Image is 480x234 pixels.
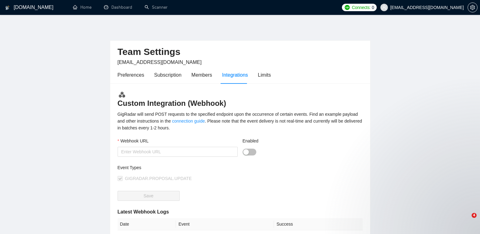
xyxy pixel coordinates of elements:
[73,5,92,10] a: homeHome
[145,5,168,10] a: searchScanner
[118,137,149,144] label: Webhook URL
[118,208,363,216] h5: Latest Webhook Logs
[345,5,350,10] img: upwork-logo.png
[468,5,478,10] a: setting
[468,5,477,10] span: setting
[459,213,474,228] iframe: Intercom live chat
[243,149,256,155] button: Enabled
[468,2,478,12] button: setting
[222,71,248,79] div: Integrations
[118,60,202,65] span: [EMAIL_ADDRESS][DOMAIN_NAME]
[104,5,132,10] a: dashboardDashboard
[118,111,363,131] div: GigRadar will send POST requests to the specified endpoint upon the occurrence of certain events....
[372,4,374,11] span: 0
[154,71,182,79] div: Subscription
[352,4,370,11] span: Connects:
[191,71,212,79] div: Members
[5,3,10,13] img: logo
[258,71,271,79] div: Limits
[118,91,363,108] h3: Custom Integration (Webhook)
[118,218,176,230] th: Date
[472,213,477,218] span: 4
[382,5,386,10] span: user
[118,147,238,157] input: Webhook URL
[274,218,362,230] th: Success
[118,71,144,79] div: Preferences
[176,218,274,230] th: Event
[118,46,363,58] h2: Team Settings
[172,119,205,124] a: connection guide
[125,176,192,181] span: GIGRADAR.PROPOSAL.UPDATE
[118,91,126,98] img: webhook.3a52c8ec.svg
[243,137,258,144] label: Enabled
[118,164,141,171] label: Event Types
